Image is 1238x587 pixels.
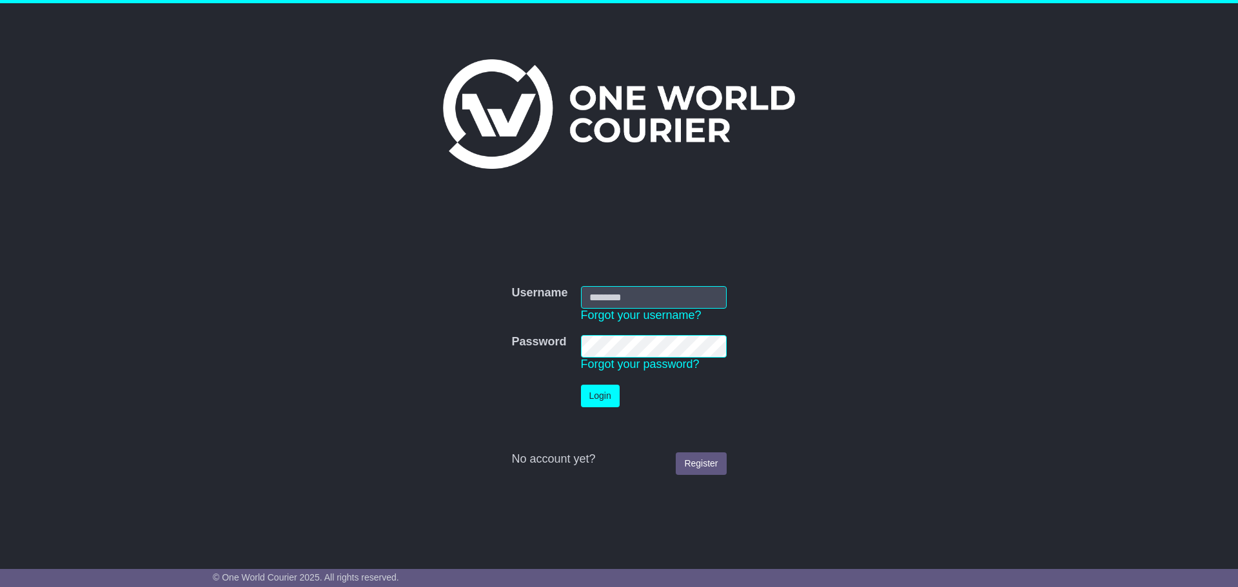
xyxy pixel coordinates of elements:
button: Login [581,385,620,407]
label: Username [511,286,567,300]
a: Forgot your username? [581,309,702,322]
span: © One World Courier 2025. All rights reserved. [213,572,399,582]
label: Password [511,335,566,349]
img: One World [443,59,795,169]
div: No account yet? [511,452,726,467]
a: Register [676,452,726,475]
a: Forgot your password? [581,358,700,370]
